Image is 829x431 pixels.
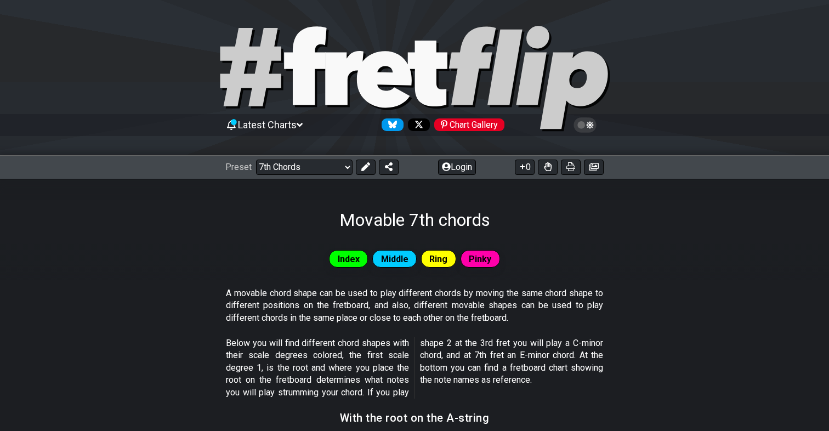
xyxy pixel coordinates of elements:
button: Share Preset [379,160,399,175]
button: Create image [584,160,604,175]
button: Login [438,160,476,175]
span: Pinky [469,251,491,267]
span: Latest Charts [238,119,297,131]
h3: With the root on the A-string [340,412,490,424]
button: 0 [515,160,535,175]
button: Toggle Dexterity for all fretkits [538,160,558,175]
select: Preset [256,160,353,175]
span: Preset [225,162,252,172]
span: Index [338,251,360,267]
span: Middle [381,251,408,267]
a: #fretflip at Pinterest [430,118,504,131]
div: Chart Gallery [434,118,504,131]
p: A movable chord shape can be used to play different chords by moving the same chord shape to diff... [226,287,603,324]
button: Print [561,160,581,175]
span: Ring [429,251,447,267]
h1: Movable 7th chords [339,209,490,230]
button: Edit Preset [356,160,376,175]
span: Toggle light / dark theme [579,120,592,130]
a: Follow #fretflip at Bluesky [377,118,404,131]
a: Follow #fretflip at X [404,118,430,131]
p: Below you will find different chord shapes with their scale degrees colored, the first scale degr... [226,337,603,399]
